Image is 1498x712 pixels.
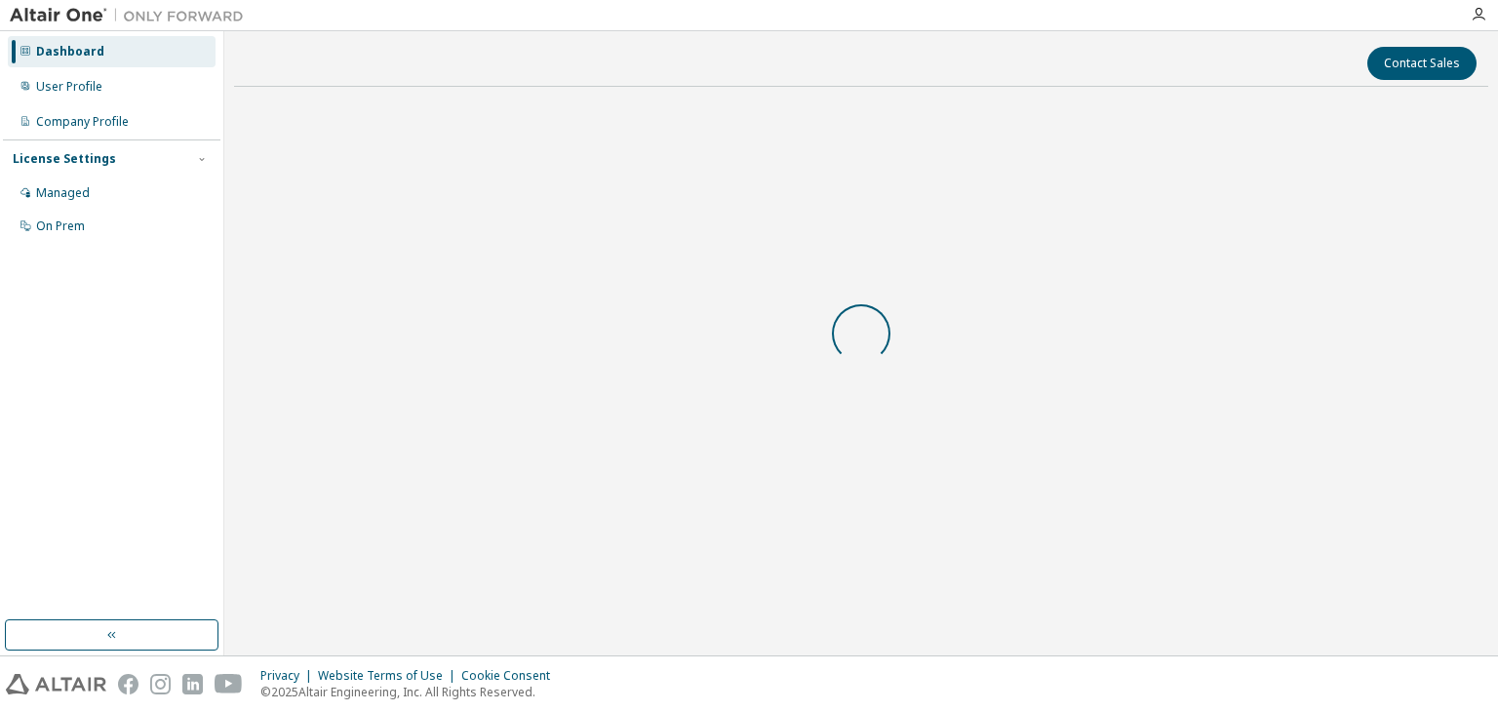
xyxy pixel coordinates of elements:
[260,668,318,684] div: Privacy
[36,44,104,59] div: Dashboard
[215,674,243,694] img: youtube.svg
[36,218,85,234] div: On Prem
[1367,47,1477,80] button: Contact Sales
[6,674,106,694] img: altair_logo.svg
[118,674,138,694] img: facebook.svg
[36,114,129,130] div: Company Profile
[36,79,102,95] div: User Profile
[260,684,562,700] p: © 2025 Altair Engineering, Inc. All Rights Reserved.
[318,668,461,684] div: Website Terms of Use
[36,185,90,201] div: Managed
[13,151,116,167] div: License Settings
[10,6,254,25] img: Altair One
[150,674,171,694] img: instagram.svg
[182,674,203,694] img: linkedin.svg
[461,668,562,684] div: Cookie Consent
